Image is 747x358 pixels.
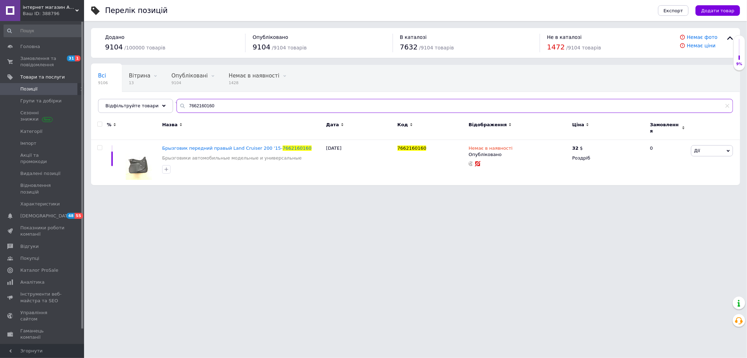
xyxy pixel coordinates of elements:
[20,110,65,122] span: Сезонні знижки
[650,122,680,134] span: Замовлення
[162,122,178,128] span: Назва
[229,80,279,86] span: 1428
[572,155,644,161] div: Роздріб
[129,73,150,79] span: Вітрина
[400,43,418,51] span: 7632
[20,255,39,262] span: Покупці
[419,45,454,50] span: / 9104 товарів
[124,45,165,50] span: / 100000 товарів
[397,146,427,151] span: 7662160160
[687,43,715,48] a: Немає ціни
[107,122,111,128] span: %
[20,243,39,250] span: Відгуки
[20,170,61,177] span: Видалені позиції
[469,151,569,158] div: Опубліковано
[20,267,58,273] span: Каталог ProSale
[20,128,42,135] span: Категорії
[664,8,683,13] span: Експорт
[20,225,65,237] span: Показники роботи компанії
[162,155,302,161] a: Брызговики автомобильные модельные и универсальные
[572,146,579,151] b: 32
[701,8,734,13] span: Додати товар
[20,152,65,165] span: Акції та промокоди
[272,45,306,50] span: / 9104 товарів
[20,291,65,304] span: Інструменти веб-майстра та SEO
[171,80,208,86] span: 9104
[171,73,208,79] span: Опубліковані
[105,34,124,40] span: Додано
[67,55,75,61] span: 31
[20,86,37,92] span: Позиції
[4,25,83,37] input: Пошук
[324,140,396,185] div: [DATE]
[67,213,75,219] span: 48
[23,4,75,11] span: інтернет магазин Автотюн
[20,98,62,104] span: Групи та добірки
[98,73,106,79] span: Всі
[20,310,65,322] span: Управління сайтом
[75,55,81,61] span: 1
[20,74,65,80] span: Товари та послуги
[229,73,279,79] span: Немає в наявності
[20,43,40,50] span: Головна
[547,34,582,40] span: Не в каталозі
[253,34,288,40] span: Опубліковано
[400,34,427,40] span: В каталозі
[658,5,689,16] button: Експорт
[98,80,108,86] span: 9106
[20,140,36,147] span: Імпорт
[20,182,65,195] span: Відновлення позицій
[253,43,270,51] span: 9104
[547,43,565,51] span: 1472
[646,140,689,185] div: 0
[20,328,65,340] span: Гаманець компанії
[98,99,171,106] span: Нет в наличии, Черновики
[129,80,150,86] span: 13
[469,122,507,128] span: Відображення
[75,213,83,219] span: 55
[20,55,65,68] span: Замовлення та повідомлення
[283,146,312,151] span: 7662160160
[126,145,152,180] img: Брызговик передний правый Land Cruiser 200 '15- 7662160160
[20,213,72,219] span: [DEMOGRAPHIC_DATA]
[397,122,408,128] span: Код
[105,103,159,108] span: Відфільтруйте товари
[105,7,168,14] div: Перелік позицій
[105,43,123,51] span: 9104
[469,146,512,153] span: Немає в наявності
[20,279,44,285] span: Аналітика
[687,34,718,40] a: Немає фото
[23,11,84,17] div: Ваш ID: 388796
[162,146,283,151] span: Брызговик передний правый Land Cruiser 200 '15-
[734,62,745,67] div: 9%
[572,145,583,151] div: $
[177,99,733,113] input: Пошук по назві позиції, артикулу і пошуковим запитам
[696,5,740,16] button: Додати товар
[326,122,339,128] span: Дата
[694,148,700,153] span: Дії
[572,122,584,128] span: Ціна
[566,45,601,50] span: / 9104 товарів
[162,146,312,151] a: Брызговик передний правый Land Cruiser 200 '15-7662160160
[20,201,60,207] span: Характеристики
